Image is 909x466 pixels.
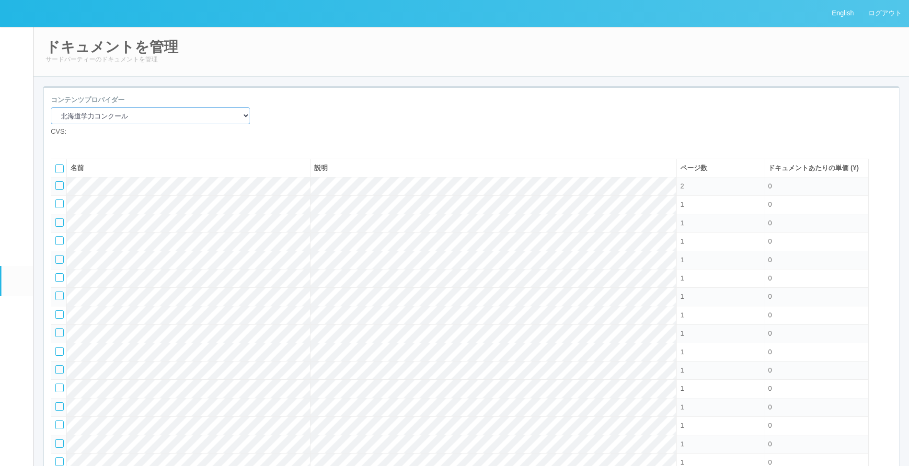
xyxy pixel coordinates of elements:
[768,329,772,337] span: 0
[680,440,684,448] span: 1
[768,440,772,448] span: 0
[1,178,33,207] a: クライアントリンク
[1,56,33,85] a: ユーザー
[880,175,894,195] div: 上に移動
[1,119,33,148] a: パッケージ
[680,329,684,337] span: 1
[680,237,684,245] span: 1
[768,182,772,190] span: 0
[768,366,772,374] span: 0
[880,214,894,233] div: 最下部に移動
[51,95,125,105] label: コンテンツプロバイダー
[680,163,760,173] div: ページ数
[680,274,684,282] span: 1
[680,256,684,264] span: 1
[680,458,684,466] span: 1
[768,311,772,319] span: 0
[51,128,67,135] span: CVS:
[768,219,772,227] span: 0
[46,39,897,55] h2: ドキュメントを管理
[680,403,684,411] span: 1
[1,237,33,266] a: コンテンツプリント
[680,292,684,300] span: 1
[1,85,33,119] a: ターミナル
[1,149,33,178] a: メンテナンス通知
[680,311,684,319] span: 1
[680,421,684,429] span: 1
[768,292,772,300] span: 0
[768,421,772,429] span: 0
[680,182,684,190] span: 2
[680,366,684,374] span: 1
[768,237,772,245] span: 0
[768,274,772,282] span: 0
[768,403,772,411] span: 0
[70,163,306,173] div: 名前
[1,266,33,295] a: ドキュメントを管理
[1,207,33,236] a: アラート設定
[680,200,684,208] span: 1
[314,163,672,173] div: 説明
[880,156,894,175] div: 最上部に移動
[768,163,864,173] div: ドキュメントあたりの単価 (¥)
[1,26,33,56] a: イベントログ
[46,55,897,64] p: サードパーティーのドキュメントを管理
[768,384,772,392] span: 0
[768,348,772,356] span: 0
[768,458,772,466] span: 0
[880,195,894,214] div: 下に移動
[680,348,684,356] span: 1
[768,256,772,264] span: 0
[768,200,772,208] span: 0
[680,219,684,227] span: 1
[680,384,684,392] span: 1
